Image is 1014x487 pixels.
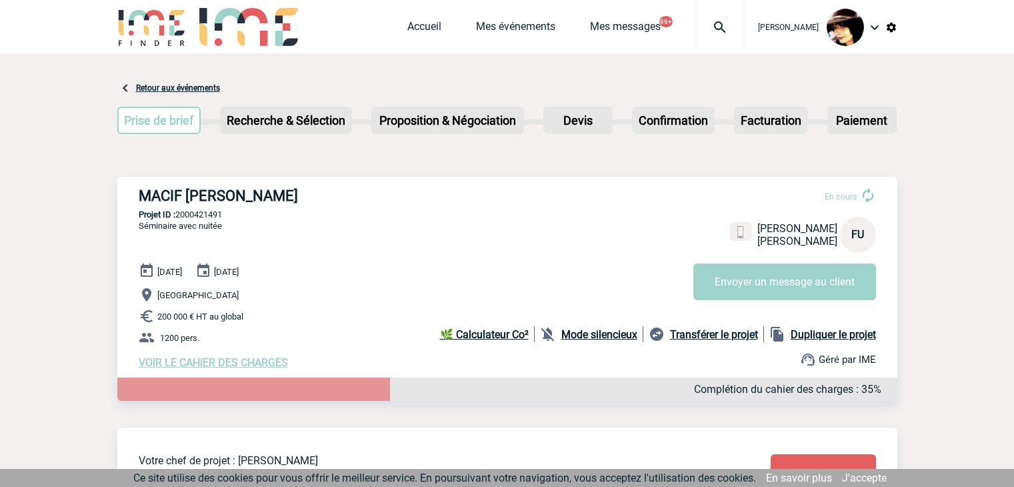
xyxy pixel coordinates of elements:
a: VOIR LE CAHIER DES CHARGES [139,356,288,369]
p: Proposition & Négociation [373,108,523,133]
span: [PERSON_NAME] [757,222,837,235]
span: [PERSON_NAME] [758,23,819,32]
span: [DATE] [214,267,239,277]
b: Mode silencieux [561,328,637,341]
a: En savoir plus [766,472,832,484]
p: Facturation [735,108,807,133]
span: Modifier [804,468,843,480]
span: Géré par IME [819,354,876,366]
img: support.png [800,352,816,368]
span: [PERSON_NAME] [757,235,837,248]
span: FU [851,228,864,241]
b: Projet ID : [139,209,175,219]
p: 2000421491 [117,209,897,219]
span: Ce site utilise des cookies pour vous offrir le meilleur service. En poursuivant votre navigation... [133,472,756,484]
p: Prise de brief [119,108,200,133]
p: Devis [545,108,611,133]
b: Transférer le projet [670,328,758,341]
a: Mes événements [476,20,555,39]
a: Accueil [407,20,441,39]
span: En cours [825,191,857,201]
span: [GEOGRAPHIC_DATA] [157,290,239,300]
span: 1200 pers. [160,333,199,343]
img: file_copy-black-24dp.png [769,326,785,342]
span: [DATE] [157,267,182,277]
img: 101023-0.jpg [827,9,864,46]
img: IME-Finder [117,8,187,46]
span: Séminaire avec nuitée [139,221,222,231]
p: Recherche & Sélection [221,108,351,133]
a: Retour aux événements [136,83,220,93]
p: Votre chef de projet : [PERSON_NAME] [139,454,692,467]
b: Dupliquer le projet [791,328,876,341]
h3: MACIF [PERSON_NAME] [139,187,539,204]
span: 200 000 € HT au global [157,312,243,322]
p: Paiement [829,108,895,133]
button: 99+ [659,16,673,27]
a: Mes messages [590,20,661,39]
a: J'accepte [842,472,887,484]
img: portable.png [735,226,747,238]
a: 🌿 Calculateur Co² [440,326,535,342]
p: Confirmation [633,108,713,133]
b: 🌿 Calculateur Co² [440,328,529,341]
button: Envoyer un message au client [693,264,876,300]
